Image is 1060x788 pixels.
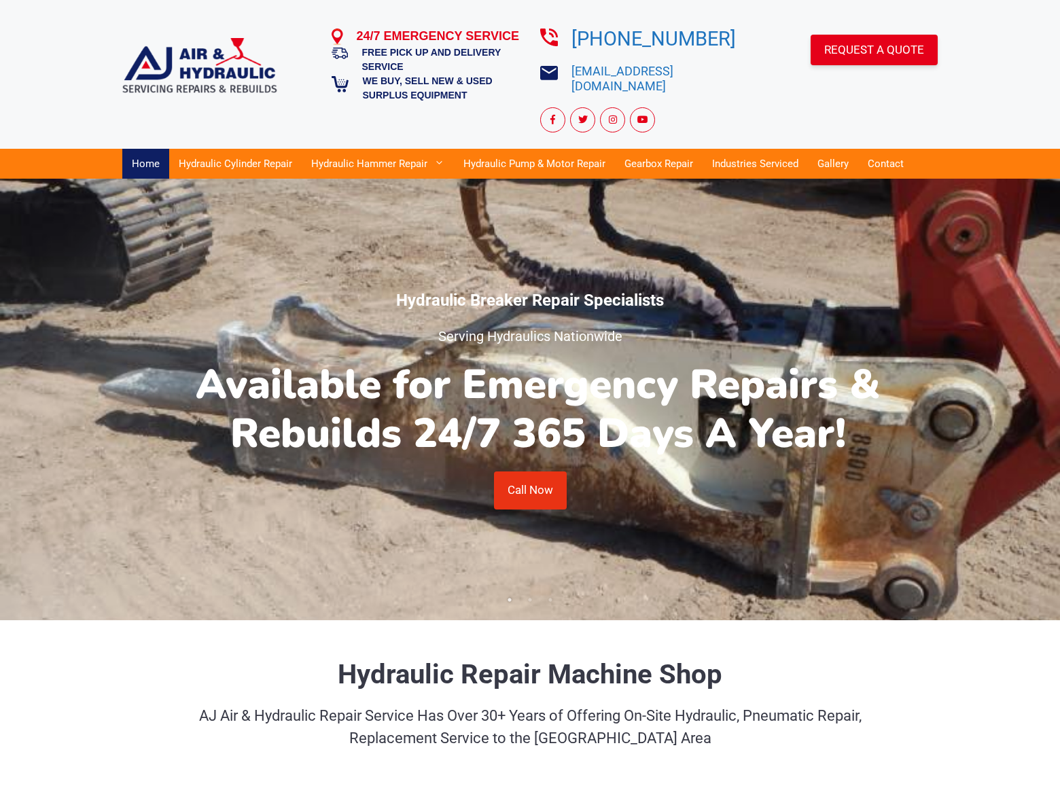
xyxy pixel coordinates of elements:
[302,149,454,179] a: Hydraulic Hammer Repair
[811,35,938,66] a: REQUEST A QUOTE
[703,149,808,179] a: Industries Serviced
[122,704,938,749] p: AJ Air & Hydraulic Repair Service Has Over 30+ Years of Offering On-Site Hydraulic, Pneumatic Rep...
[808,149,858,179] a: Gallery
[169,149,302,179] a: Hydraulic Cylinder Repair
[858,149,913,179] a: Contact
[363,74,520,103] h5: WE BUY, SELL NEW & USED SURPLUS EQUIPMENT
[396,291,664,310] strong: Hydraulic Breaker Repair Specialists
[523,593,537,607] button: 2 of 3
[571,27,736,50] a: [PHONE_NUMBER]
[544,593,557,607] button: 3 of 3
[357,27,520,46] h4: 24/7 EMERGENCY SERVICE
[122,149,169,179] a: Home
[571,64,673,93] a: [EMAIL_ADDRESS][DOMAIN_NAME]
[615,149,703,179] a: Gearbox Repair
[338,658,722,690] strong: Hydraulic Repair Machine Shop
[362,46,520,74] h5: FREE PICK UP AND DELIVERY SERVICE
[454,149,615,179] a: Hydraulic Pump & Motor Repair
[133,360,927,458] h2: Available for Emergency Repairs & Rebuilds 24/7 365 Days A Year!
[494,471,567,509] a: Call Now
[503,593,516,607] button: 1 of 3
[133,326,927,346] h5: Serving Hydraulics Nationwide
